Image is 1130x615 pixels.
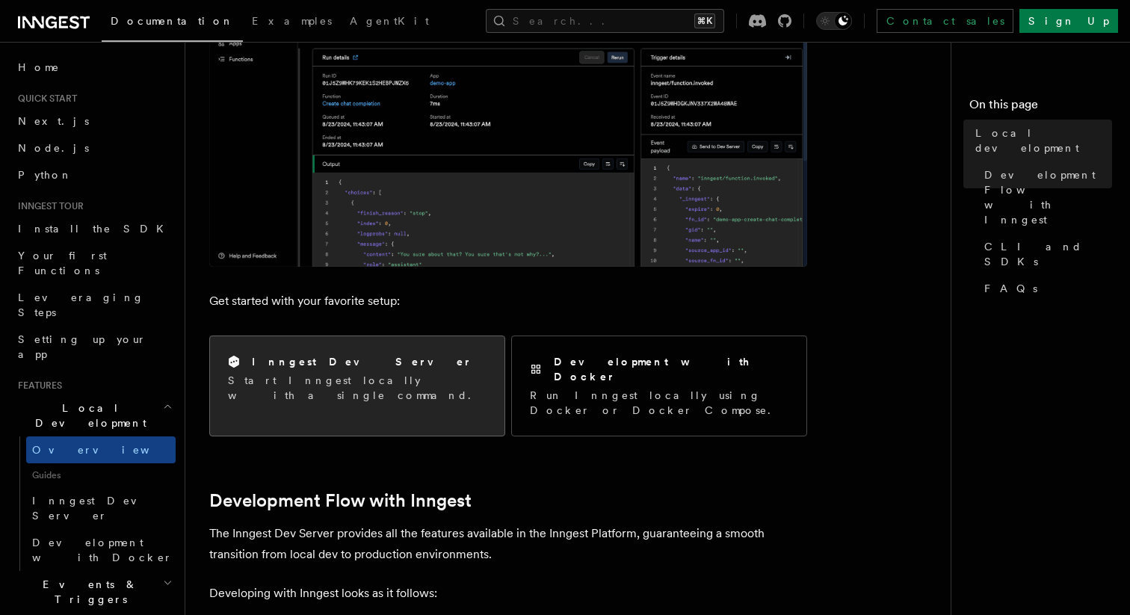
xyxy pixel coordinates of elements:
h2: Development with Docker [554,354,788,384]
span: Home [18,60,60,75]
button: Toggle dark mode [816,12,852,30]
kbd: ⌘K [694,13,715,28]
span: Guides [26,463,176,487]
span: Local Development [12,401,163,430]
span: Setting up your app [18,333,146,360]
span: Quick start [12,93,77,105]
span: Development Flow with Inngest [984,167,1112,227]
span: Examples [252,15,332,27]
a: CLI and SDKs [978,233,1112,275]
a: Development Flow with Inngest [209,490,472,511]
span: Inngest Dev Server [32,495,160,522]
span: AgentKit [350,15,429,27]
p: Get started with your favorite setup: [209,291,807,312]
a: Documentation [102,4,243,42]
p: Developing with Inngest looks as it follows: [209,583,807,604]
span: Install the SDK [18,223,173,235]
a: Local development [969,120,1112,161]
p: The Inngest Dev Server provides all the features available in the Inngest Platform, guaranteeing ... [209,523,807,565]
span: CLI and SDKs [984,239,1112,269]
a: Examples [243,4,341,40]
button: Search...⌘K [486,9,724,33]
button: Local Development [12,395,176,436]
span: Development with Docker [32,537,173,563]
span: Documentation [111,15,234,27]
p: Run Inngest locally using Docker or Docker Compose. [530,388,788,418]
span: Inngest tour [12,200,84,212]
span: Features [12,380,62,392]
a: Home [12,54,176,81]
button: Events & Triggers [12,571,176,613]
a: FAQs [978,275,1112,302]
h2: Inngest Dev Server [252,354,472,369]
a: Development with DockerRun Inngest locally using Docker or Docker Compose. [511,336,807,436]
p: Start Inngest locally with a single command. [228,373,487,403]
a: Node.js [12,135,176,161]
a: Setting up your app [12,326,176,368]
span: Leveraging Steps [18,291,144,318]
span: FAQs [984,281,1037,296]
a: Leveraging Steps [12,284,176,326]
a: Install the SDK [12,215,176,242]
span: Local development [975,126,1112,155]
span: Overview [32,444,186,456]
a: Development Flow with Inngest [978,161,1112,233]
span: Your first Functions [18,250,107,276]
a: Inngest Dev ServerStart Inngest locally with a single command. [209,336,505,436]
a: Inngest Dev Server [26,487,176,529]
a: Your first Functions [12,242,176,284]
a: Next.js [12,108,176,135]
a: Python [12,161,176,188]
h4: On this page [969,96,1112,120]
span: Python [18,169,72,181]
div: Local Development [12,436,176,571]
a: Sign Up [1019,9,1118,33]
span: Node.js [18,142,89,154]
span: Events & Triggers [12,577,163,607]
span: Next.js [18,115,89,127]
a: AgentKit [341,4,438,40]
a: Contact sales [877,9,1013,33]
a: Development with Docker [26,529,176,571]
a: Overview [26,436,176,463]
